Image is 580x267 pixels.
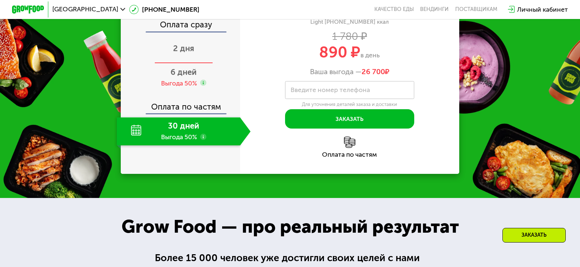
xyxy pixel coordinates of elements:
div: Выгода 50% [161,79,197,88]
div: Оплата сразу [121,21,240,31]
img: l6xcnZfty9opOoJh.png [344,137,355,148]
div: Для уточнения деталей заказа и доставки [285,101,414,107]
div: Оплата по частям [240,152,459,158]
a: Вендинги [420,6,449,13]
label: Введите номер телефона [291,88,370,92]
button: Заказать [285,109,414,129]
span: ₽ [362,67,389,76]
a: Качество еды [374,6,414,13]
span: 2 дня [173,43,194,53]
span: [GEOGRAPHIC_DATA] [52,6,118,13]
div: поставщикам [455,6,497,13]
div: Оплата по частям [121,95,240,114]
div: Более 15 000 человек уже достигли своих целей с нами [155,251,426,266]
span: 6 дней [171,67,197,77]
span: 26 700 [362,67,385,76]
div: Light [PHONE_NUMBER] ккал [240,19,459,26]
a: [PHONE_NUMBER] [129,5,199,14]
div: 1 780 ₽ [240,32,459,41]
div: Личный кабинет [517,5,568,14]
div: Ваша выгода — [240,67,459,76]
div: Grow Food — про реальный результат [107,213,473,240]
div: Заказать [502,228,566,243]
span: 890 ₽ [319,43,360,61]
span: в день [360,51,380,59]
